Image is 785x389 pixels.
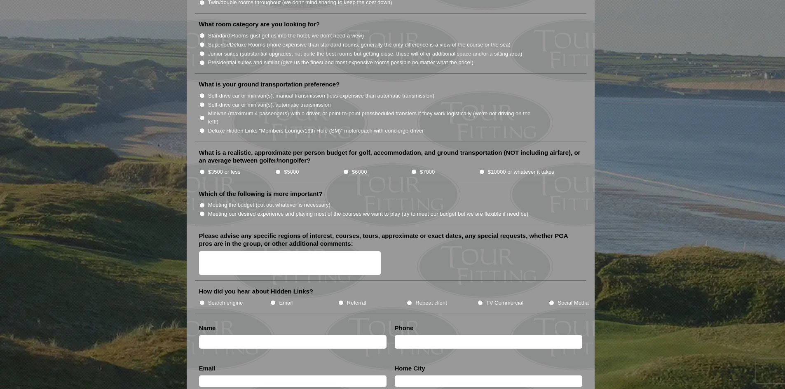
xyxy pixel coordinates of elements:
[199,190,323,198] label: Which of the following is more important?
[208,109,539,126] label: Minivan (maximum 4 passengers) with a driver, or point-to-point prescheduled transfers if they wo...
[208,168,241,176] label: $3500 or less
[415,299,447,307] label: Repeat client
[208,299,243,307] label: Search engine
[199,287,314,296] label: How did you hear about Hidden Links?
[199,149,582,165] label: What is a realistic, approximate per person budget for golf, accommodation, and ground transporta...
[208,41,511,49] label: Superior/Deluxe Rooms (more expensive than standard rooms, generally the only difference is a vie...
[199,232,582,248] label: Please advise any specific regions of interest, courses, tours, approximate or exact dates, any s...
[395,324,414,332] label: Phone
[284,168,299,176] label: $5000
[208,92,434,100] label: Self-drive car or minivan(s), manual transmission (less expensive than automatic transmission)
[488,168,554,176] label: $10000 or whatever it takes
[352,168,367,176] label: $6000
[347,299,366,307] label: Referral
[199,20,320,28] label: What room category are you looking for?
[208,101,331,109] label: Self-drive car or minivan(s), automatic transmission
[199,324,216,332] label: Name
[199,80,340,89] label: What is your ground transportation preference?
[420,168,435,176] label: $7000
[208,210,529,218] label: Meeting our desired experience and playing most of the courses we want to play (try to meet our b...
[199,364,216,373] label: Email
[208,201,330,209] label: Meeting the budget (cut out whatever is necessary)
[208,50,523,58] label: Junior suites (substantial upgrades, not quite the best rooms but getting close, these will offer...
[208,58,473,67] label: Presidential suites and similar (give us the finest and most expensive rooms possible no matter w...
[208,32,364,40] label: Standard Rooms (just get us into the hotel, we don't need a view)
[558,299,588,307] label: Social Media
[279,299,293,307] label: Email
[208,127,424,135] label: Deluxe Hidden Links "Members Lounge/19th Hole (SM)" motorcoach with concierge-driver
[486,299,523,307] label: TV Commercial
[395,364,425,373] label: Home City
